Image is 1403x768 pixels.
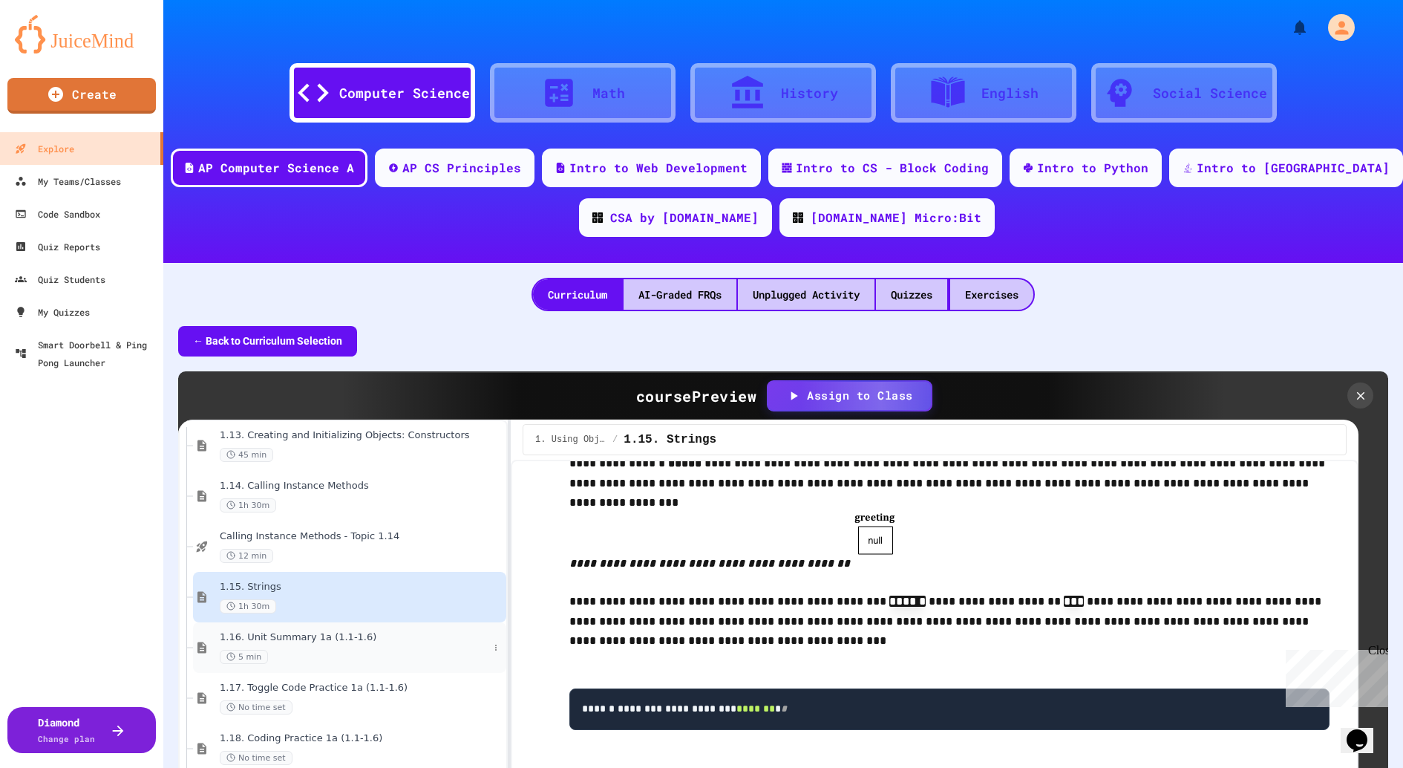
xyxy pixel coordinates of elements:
[220,682,503,694] span: 1.17. Toggle Code Practice 1a (1.1-1.6)
[7,78,156,114] a: Create
[1037,159,1148,177] div: Intro to Python
[198,159,354,177] div: AP Computer Science A
[15,140,74,157] div: Explore
[220,732,503,745] span: 1.18. Coding Practice 1a (1.1-1.6)
[1153,83,1267,103] div: Social Science
[1280,644,1388,707] iframe: chat widget
[220,599,276,614] span: 1h 30m
[738,279,874,310] div: Unplugged Activity
[220,498,276,512] span: 1h 30m
[1263,15,1312,40] div: My Notifications
[793,212,803,223] img: CODE_logo_RGB.png
[220,480,503,492] span: 1.14. Calling Instance Methods
[768,382,931,410] button: Assign to Class
[950,279,1033,310] div: Exercises
[220,751,292,765] span: No time set
[220,581,503,593] span: 1.15. Strings
[569,159,748,177] div: Intro to Web Development
[178,326,357,357] button: ← Back to Curriculum Selection
[38,715,95,746] div: Diamond
[15,270,105,288] div: Quiz Students
[796,159,989,177] div: Intro to CS - Block Coding
[1197,159,1390,177] div: Intro to [GEOGRAPHIC_DATA]
[612,434,618,446] span: /
[6,6,102,94] div: Chat with us now!Close
[876,279,947,310] div: Quizzes
[15,15,148,53] img: logo-orange.svg
[220,700,292,715] span: No time set
[220,549,273,563] span: 12 min
[624,279,736,310] div: AI-Graded FRQs
[15,303,90,321] div: My Quizzes
[981,83,1039,103] div: English
[624,431,716,449] span: 1.15. Strings
[1312,10,1358,45] div: My Account
[220,448,273,462] span: 45 min
[220,429,503,442] span: 1.13. Creating and Initializing Objects: Constructors
[402,159,521,177] div: AP CS Principles
[1341,709,1388,753] iframe: chat widget
[15,238,100,256] div: Quiz Reports
[339,83,470,103] div: Computer Science
[533,279,622,310] div: Curriculum
[220,530,503,543] span: Calling Instance Methods - Topic 1.14
[786,387,913,404] div: Assign to Class
[592,83,625,103] div: Math
[220,631,488,644] span: 1.16. Unit Summary 1a (1.1-1.6)
[220,650,268,664] span: 5 min
[781,83,838,103] div: History
[7,707,156,753] button: DiamondChange plan
[15,205,100,223] div: Code Sandbox
[811,209,981,227] div: [DOMAIN_NAME] Micro:Bit
[592,212,603,223] img: CODE_logo_RGB.png
[636,385,757,407] div: course Preview
[15,336,157,371] div: Smart Doorbell & Ping Pong Launcher
[535,434,606,446] span: 1. Using Objects and Methods
[488,640,503,655] button: More options
[38,733,95,744] span: Change plan
[15,172,121,190] div: My Teams/Classes
[610,209,759,227] div: CSA by [DOMAIN_NAME]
